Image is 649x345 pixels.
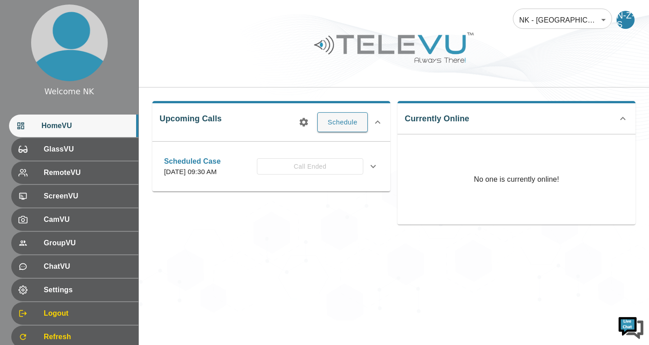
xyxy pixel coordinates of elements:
div: Logout [11,302,138,325]
div: ScreenVU [11,185,138,207]
div: HomeVU [9,115,138,137]
span: ScreenVU [44,191,131,202]
div: GroupVU [11,232,138,254]
span: CamVU [44,214,131,225]
p: [DATE] 09:30 AM [164,167,221,177]
span: GroupVU [44,238,131,248]
div: GlassVU [11,138,138,161]
span: HomeVU [41,120,131,131]
span: ChatVU [44,261,131,272]
div: Settings [11,279,138,301]
div: NK - [GEOGRAPHIC_DATA] [513,7,612,32]
span: Settings [44,285,131,295]
img: Logo [313,29,475,66]
p: No one is currently online! [474,134,559,225]
div: RemoteVU [11,161,138,184]
button: Schedule [317,112,368,132]
div: CamVU [11,208,138,231]
p: Scheduled Case [164,156,221,167]
span: RemoteVU [44,167,131,178]
img: profile.png [31,5,108,81]
span: GlassVU [44,144,131,155]
div: Welcome NK [44,86,94,97]
div: Scheduled Case[DATE] 09:30 AMCall Ended [157,151,386,183]
img: Chat Widget [617,313,644,340]
span: Logout [44,308,131,319]
span: Refresh [44,331,131,342]
div: ChatVU [11,255,138,278]
div: N-Z-S [617,11,635,29]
